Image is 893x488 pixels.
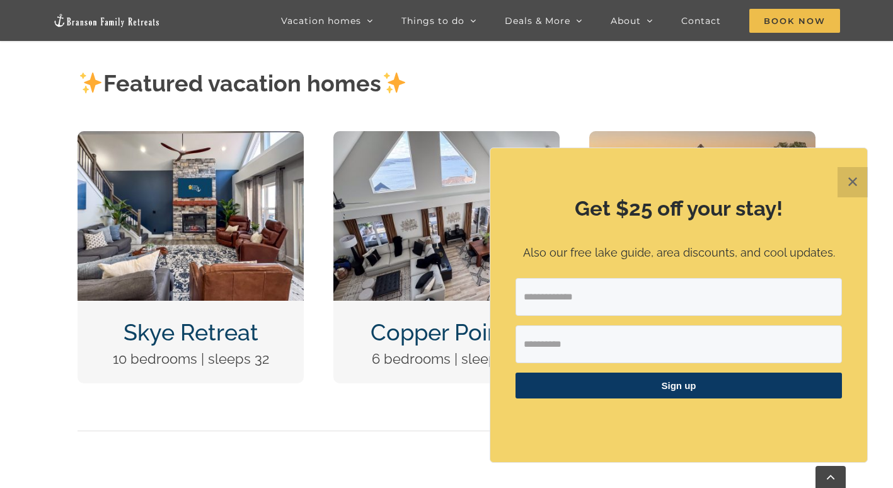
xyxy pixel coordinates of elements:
[371,319,522,346] a: Copper Pointe
[281,16,361,25] span: Vacation homes
[333,130,560,146] a: Copper Pointe at Table Rock Lake-1051
[505,16,570,25] span: Deals & More
[53,13,160,28] img: Branson Family Retreats Logo
[78,70,407,96] strong: Featured vacation homes
[345,348,548,370] p: 6 bedrooms | sleeps 12
[516,325,842,363] input: First Name
[78,130,304,146] a: Skye Retreat at Table Rock Lake-3004-Edit
[516,278,842,316] input: Email Address
[516,414,842,427] p: ​
[749,9,840,33] span: Book Now
[401,16,464,25] span: Things to do
[516,244,842,262] p: Also our free lake guide, area discounts, and cool updates.
[383,71,406,94] img: ✨
[589,130,815,146] a: DCIM100MEDIADJI_0124.JPG
[124,319,258,346] a: Skye Retreat
[516,373,842,398] button: Sign up
[516,194,842,223] h2: Get $25 off your stay!
[79,71,102,94] img: ✨
[838,167,868,197] button: Close
[89,348,292,370] p: 10 bedrooms | sleeps 32
[681,16,721,25] span: Contact
[611,16,641,25] span: About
